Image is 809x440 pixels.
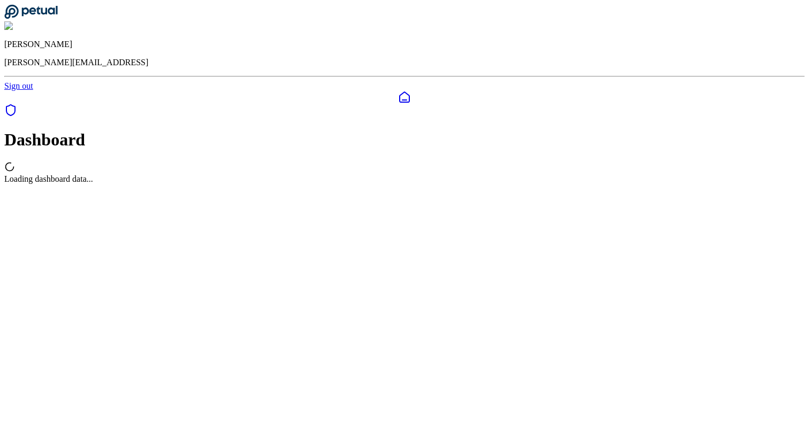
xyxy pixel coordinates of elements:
[4,81,33,90] a: Sign out
[4,58,805,67] p: [PERSON_NAME][EMAIL_ADDRESS]
[4,91,805,104] a: Dashboard
[4,109,17,118] a: SOC 1 Reports
[4,130,805,150] h1: Dashboard
[4,40,805,49] p: [PERSON_NAME]
[4,174,805,184] div: Loading dashboard data...
[4,12,58,21] a: Go to Dashboard
[4,21,49,31] img: James Lee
